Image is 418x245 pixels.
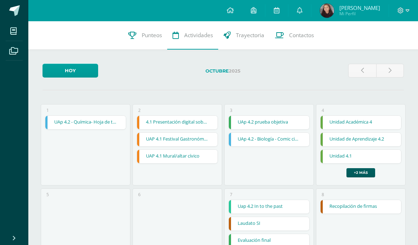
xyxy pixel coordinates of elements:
div: 4 [322,107,324,113]
div: 7 [230,192,232,198]
div: 1 [46,107,49,113]
div: 4.1 Presentación digital sobre Oceanía | Tarea [137,115,218,130]
a: Actividades [167,21,218,50]
a: Unidad 4.1 [321,150,401,163]
a: Unidad de Aprendizaje 4.2 [321,133,401,146]
div: Unidad Académica 4 | Examen [320,115,401,130]
span: Actividades [184,32,213,39]
a: UAp 4.2 - Biología - Comic ciclos Biogeoquímicos [229,133,309,146]
div: Recopilación de firmas | Tarea [320,200,401,214]
span: Contactos [289,32,314,39]
div: Unidad de Aprendizaje 4.2 | Examen [320,132,401,147]
div: 2 [138,107,141,113]
a: Punteos [123,21,167,50]
a: UAp 4.2 - Química- Hoja de trabajo enlaces y [PERSON_NAME] [45,116,125,129]
div: UAP 4.1 Mural/altar cívico | Tarea [137,149,218,164]
div: 3 [230,107,232,113]
a: +2 más [346,168,375,177]
img: 572731e916f884d71ba8e5c6726a44ec.png [320,4,334,18]
div: 8 [322,192,324,198]
div: UAp 4.2 - Biología - Comic ciclos Biogeoquímicos | Tarea [228,132,309,147]
a: UAP 4.1 Festival Gastronómico [137,133,217,146]
div: Uap 4.2 In to the past | Examen [228,200,309,214]
span: [PERSON_NAME] [339,4,380,11]
a: UAp 4.2 prueba objetiva [229,116,309,129]
div: Unidad 4.1 | Examen [320,149,401,164]
div: UAp 4.2 prueba objetiva | Tarea [228,115,309,130]
span: Punteos [142,32,162,39]
div: 6 [138,192,141,198]
a: Laudato SI [229,217,309,230]
a: UAP 4.1 Mural/altar cívico [137,150,217,163]
strong: Octubre [205,68,229,74]
a: Uap 4.2 In to the past [229,200,309,213]
a: Unidad Académica 4 [321,116,401,129]
div: UAp 4.2 - Química- Hoja de trabajo enlaces y Lewis | Tarea [45,115,126,130]
div: UAP 4.1 Festival Gastronómico | Tarea [137,132,218,147]
label: 2025 [104,64,343,78]
a: Trayectoria [218,21,270,50]
a: Contactos [270,21,319,50]
div: 5 [46,192,49,198]
a: Recopilación de firmas [321,200,401,213]
span: Trayectoria [236,32,264,39]
a: Hoy [43,64,98,78]
a: 4.1 Presentación digital sobre Oceanía [137,116,217,129]
span: Mi Perfil [339,11,380,17]
div: Laudato SI | Tarea [228,217,309,231]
